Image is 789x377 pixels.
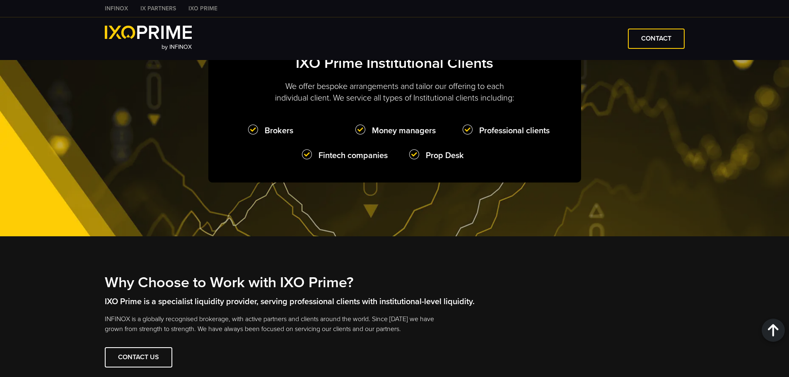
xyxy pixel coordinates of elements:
[105,297,475,307] strong: IXO Prime is a specialist liquidity provider, serving professional clients with institutional-lev...
[248,125,347,137] strong: Brokers
[99,4,134,13] a: INFINOX
[105,274,353,291] strong: Why Choose to Work with IXO Prime?
[134,4,182,13] a: IX PARTNERS
[409,149,508,162] strong: Prop Desk
[302,149,401,162] strong: Fintech companies
[105,26,192,52] a: by INFINOX
[105,314,444,334] p: INFINOX is a globally recognised brokerage, with active partners and clients around the world. Si...
[463,125,562,137] strong: Professional clients
[355,125,454,137] strong: Money managers
[628,29,685,49] a: CONTACT
[182,4,224,13] a: IXO PRIME
[105,347,172,367] a: Contact Us
[296,54,493,72] strong: IXO Prime Institutional Clients
[162,43,192,50] span: by INFINOX
[270,81,519,104] p: We offer bespoke arrangements and tailor our offering to each individual client. We service all t...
